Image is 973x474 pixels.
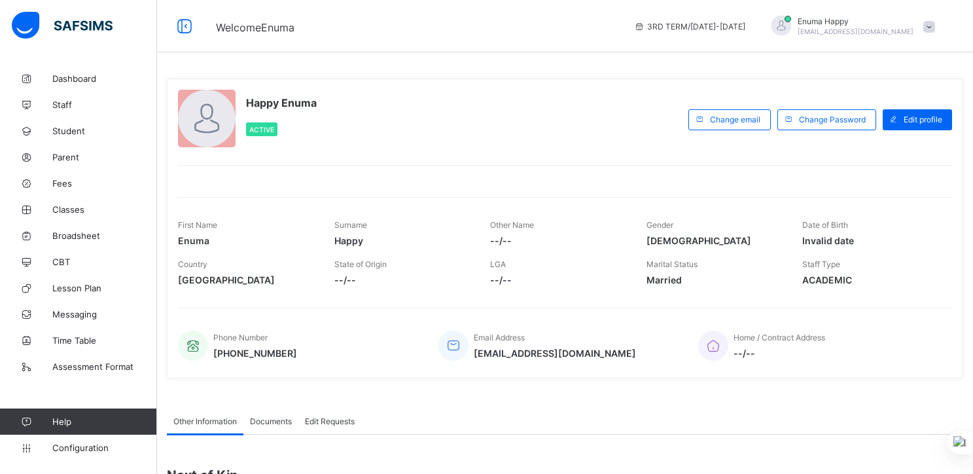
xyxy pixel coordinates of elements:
[178,274,315,285] span: [GEOGRAPHIC_DATA]
[798,16,913,26] span: Enuma Happy
[52,73,157,84] span: Dashboard
[52,443,156,453] span: Configuration
[305,416,355,426] span: Edit Requests
[334,274,471,285] span: --/--
[646,274,783,285] span: Married
[213,348,297,359] span: [PHONE_NUMBER]
[213,333,268,342] span: Phone Number
[734,348,825,359] span: --/--
[646,235,783,246] span: [DEMOGRAPHIC_DATA]
[634,22,745,31] span: session/term information
[490,220,534,230] span: Other Name
[474,333,525,342] span: Email Address
[52,361,157,372] span: Assessment Format
[334,220,367,230] span: Surname
[52,416,156,427] span: Help
[52,335,157,346] span: Time Table
[52,230,157,241] span: Broadsheet
[802,235,939,246] span: Invalid date
[802,259,840,269] span: Staff Type
[173,416,237,426] span: Other Information
[52,152,157,162] span: Parent
[334,235,471,246] span: Happy
[52,126,157,136] span: Student
[52,257,157,267] span: CBT
[802,220,848,230] span: Date of Birth
[646,220,673,230] span: Gender
[249,126,274,134] span: Active
[52,309,157,319] span: Messaging
[799,115,866,124] span: Change Password
[802,274,939,285] span: ACADEMIC
[52,100,157,110] span: Staff
[710,115,760,124] span: Change email
[490,235,627,246] span: --/--
[490,274,627,285] span: --/--
[334,259,387,269] span: State of Origin
[250,416,292,426] span: Documents
[474,348,636,359] span: [EMAIL_ADDRESS][DOMAIN_NAME]
[52,178,157,189] span: Fees
[216,21,294,34] span: Welcome Enuma
[52,283,157,293] span: Lesson Plan
[52,204,157,215] span: Classes
[178,235,315,246] span: Enuma
[798,27,913,35] span: [EMAIL_ADDRESS][DOMAIN_NAME]
[12,12,113,39] img: safsims
[246,96,317,109] span: Happy Enuma
[734,333,825,342] span: Home / Contract Address
[178,259,207,269] span: Country
[904,115,942,124] span: Edit profile
[758,16,942,37] div: EnumaHappy
[178,220,217,230] span: First Name
[646,259,698,269] span: Marital Status
[490,259,506,269] span: LGA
